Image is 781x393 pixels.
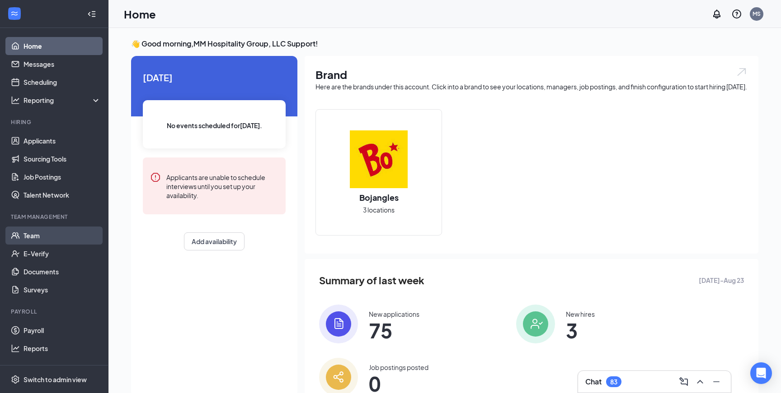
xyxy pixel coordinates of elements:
[516,305,555,343] img: icon
[750,362,772,384] div: Open Intercom Messenger
[736,67,748,77] img: open.6027fd2a22e1237b5b06.svg
[11,308,99,315] div: Payroll
[711,9,722,19] svg: Notifications
[315,67,748,82] h1: Brand
[124,6,156,22] h1: Home
[24,375,87,384] div: Switch to admin view
[167,120,262,130] span: No events scheduled for [DATE] .
[363,205,395,215] span: 3 locations
[319,273,424,288] span: Summary of last week
[24,150,101,168] a: Sourcing Tools
[693,375,707,389] button: ChevronUp
[87,9,96,18] svg: Collapse
[11,96,20,105] svg: Analysis
[566,322,595,338] span: 3
[166,172,278,200] div: Applicants are unable to schedule interviews until you set up your availability.
[699,275,744,285] span: [DATE] - Aug 23
[350,130,408,188] img: Bojangles
[24,132,101,150] a: Applicants
[24,168,101,186] a: Job Postings
[24,281,101,299] a: Surveys
[24,186,101,204] a: Talent Network
[24,73,101,91] a: Scheduling
[566,310,595,319] div: New hires
[131,39,758,49] h3: 👋 Good morning, MM Hospitality Group, LLC Support !
[150,172,161,183] svg: Error
[11,118,99,126] div: Hiring
[24,321,101,339] a: Payroll
[711,376,722,387] svg: Minimize
[24,339,101,357] a: Reports
[753,10,761,18] div: MS
[10,9,19,18] svg: WorkstreamLogo
[184,232,245,250] button: Add availability
[677,375,691,389] button: ComposeMessage
[24,37,101,55] a: Home
[11,375,20,384] svg: Settings
[369,310,419,319] div: New applications
[610,378,617,386] div: 83
[369,322,419,338] span: 75
[143,70,286,84] span: [DATE]
[24,55,101,73] a: Messages
[24,245,101,263] a: E-Verify
[350,192,408,203] h2: Bojangles
[24,227,101,245] a: Team
[709,375,724,389] button: Minimize
[315,82,748,91] div: Here are the brands under this account. Click into a brand to see your locations, managers, job p...
[369,375,428,392] span: 0
[24,96,101,105] div: Reporting
[695,376,706,387] svg: ChevronUp
[319,305,358,343] img: icon
[731,9,742,19] svg: QuestionInfo
[678,376,689,387] svg: ComposeMessage
[24,263,101,281] a: Documents
[369,363,428,372] div: Job postings posted
[585,377,602,387] h3: Chat
[11,213,99,221] div: Team Management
